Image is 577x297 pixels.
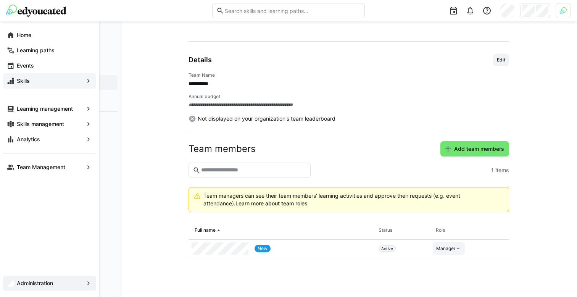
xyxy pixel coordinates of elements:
div: Role [436,227,445,233]
input: Search skills and learning paths… [224,7,361,14]
span: Active [381,246,393,251]
div: Status [379,227,392,233]
a: Learn more about team roles [235,200,308,207]
span: items [495,166,509,174]
h4: Annual budget [189,94,509,100]
div: Full name [195,227,216,233]
span: Add team members [453,145,505,153]
h2: Team members [189,143,256,155]
button: Edit [493,54,509,66]
span: Edit [496,57,506,63]
span: 1 [491,166,494,174]
span: New [258,245,268,252]
h3: Details [189,56,212,64]
span: Not displayed on your organization's team leaderboard [198,115,335,123]
button: Add team members [440,141,509,157]
div: Team managers can see their team members’ learning activities and approve their requests (e.g. ev... [203,192,503,207]
div: Manager [436,245,455,252]
h4: Team Name [189,72,509,78]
